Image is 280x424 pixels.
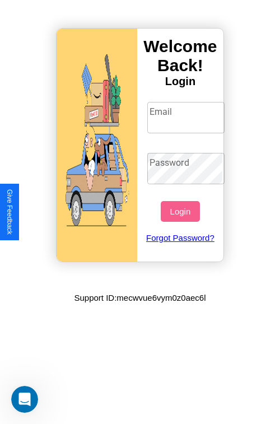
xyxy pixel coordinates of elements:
[6,189,13,235] div: Give Feedback
[137,75,223,88] h4: Login
[137,37,223,75] h3: Welcome Back!
[11,386,38,413] iframe: Intercom live chat
[161,201,199,222] button: Login
[142,222,220,254] a: Forgot Password?
[57,29,137,262] img: gif
[74,290,206,305] p: Support ID: mecwvue6vym0z0aec6l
